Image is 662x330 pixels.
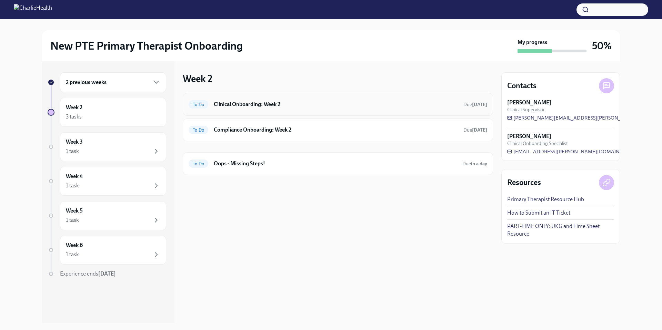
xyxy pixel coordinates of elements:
[60,72,166,92] div: 2 previous weeks
[463,127,487,133] span: Due
[507,106,545,113] span: Clinical Supervisor
[48,167,166,196] a: Week 41 task
[66,138,83,146] h6: Week 3
[48,201,166,230] a: Week 51 task
[14,4,52,15] img: CharlieHealth
[214,160,457,167] h6: Oops - Missing Steps!
[189,99,487,110] a: To DoClinical Onboarding: Week 2Due[DATE]
[518,39,547,46] strong: My progress
[472,102,487,107] strong: [DATE]
[66,79,107,86] h6: 2 previous weeks
[463,102,487,107] span: Due
[48,132,166,161] a: Week 31 task
[472,127,487,133] strong: [DATE]
[66,241,83,249] h6: Week 6
[214,101,458,108] h6: Clinical Onboarding: Week 2
[592,40,612,52] h3: 50%
[507,148,639,155] a: [EMAIL_ADDRESS][PERSON_NAME][DOMAIN_NAME]
[66,251,79,258] div: 1 task
[507,177,541,188] h4: Resources
[462,161,487,167] span: September 25th, 2025 10:00
[189,158,487,169] a: To DoOops - Missing Steps!Duein a day
[507,223,614,238] a: PART-TIME ONLY: UKG and Time Sheet Resource
[507,140,568,147] span: Clinical Onboarding Specialist
[66,173,83,180] h6: Week 4
[189,127,208,133] span: To Do
[507,81,536,91] h4: Contacts
[48,236,166,265] a: Week 61 task
[214,126,458,134] h6: Compliance Onboarding: Week 2
[463,101,487,108] span: September 27th, 2025 10:00
[507,196,584,203] a: Primary Therapist Resource Hub
[189,161,208,166] span: To Do
[66,207,83,215] h6: Week 5
[507,99,551,106] strong: [PERSON_NAME]
[66,182,79,189] div: 1 task
[66,216,79,224] div: 1 task
[98,270,116,277] strong: [DATE]
[507,133,551,140] strong: [PERSON_NAME]
[462,161,487,167] span: Due
[50,39,243,53] h2: New PTE Primary Therapist Onboarding
[66,104,82,111] h6: Week 2
[189,102,208,107] span: To Do
[60,270,116,277] span: Experience ends
[463,127,487,133] span: September 27th, 2025 10:00
[471,161,487,167] strong: in a day
[507,209,570,217] a: How to Submit an IT Ticket
[48,98,166,127] a: Week 23 tasks
[66,113,82,121] div: 3 tasks
[66,147,79,155] div: 1 task
[189,124,487,135] a: To DoCompliance Onboarding: Week 2Due[DATE]
[183,72,212,85] h3: Week 2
